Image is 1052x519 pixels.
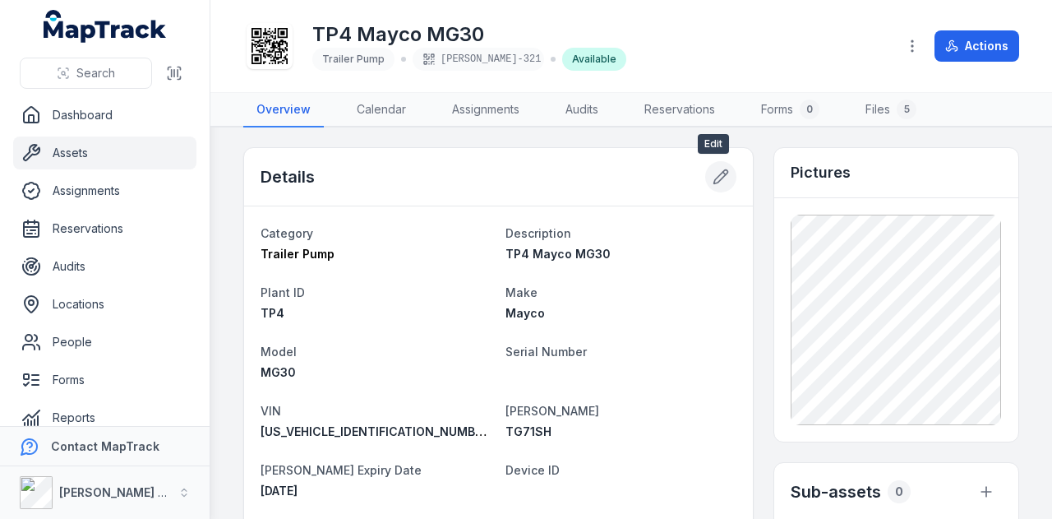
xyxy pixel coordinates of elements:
div: 0 [888,480,911,503]
a: Locations [13,288,196,321]
time: 21/03/2026, 11:00:00 am [261,484,298,498]
span: [PERSON_NAME] Expiry Date [261,463,422,477]
span: VIN [261,404,281,418]
a: Calendar [344,93,419,127]
span: [PERSON_NAME] [505,404,599,418]
a: Assignments [13,174,196,207]
strong: [PERSON_NAME] Group [59,485,194,499]
strong: Contact MapTrack [51,439,159,453]
span: Search [76,65,115,81]
span: Trailer Pump [261,247,335,261]
span: MG30 [261,365,296,379]
span: TP4 [261,306,284,320]
button: Actions [934,30,1019,62]
span: [US_VEHICLE_IDENTIFICATION_NUMBER] [261,424,493,438]
span: Description [505,226,571,240]
div: [PERSON_NAME]-321 [413,48,544,71]
a: Assignments [439,93,533,127]
a: Reservations [13,212,196,245]
h2: Details [261,165,315,188]
div: 5 [897,100,916,119]
button: Search [20,58,152,89]
span: [DATE] [261,484,298,498]
span: Plant ID [261,285,305,299]
span: Serial Number [505,345,587,359]
span: Mayco [505,306,545,320]
span: Make [505,285,538,299]
a: Files5 [852,93,930,127]
a: MapTrack [44,10,167,43]
span: Edit [698,134,729,154]
span: TG71SH [505,424,551,438]
a: Assets [13,137,196,169]
a: Reservations [631,93,728,127]
div: Available [562,48,626,71]
h2: Sub-assets [791,480,881,503]
span: Category [261,226,313,240]
a: Forms0 [748,93,833,127]
a: People [13,326,196,359]
a: Audits [552,93,611,127]
div: 0 [800,100,819,119]
span: Trailer Pump [322,53,385,65]
a: Audits [13,250,196,283]
span: Device ID [505,463,560,477]
h3: Pictures [791,161,851,184]
a: Overview [243,93,324,127]
a: Dashboard [13,99,196,132]
a: Forms [13,364,196,396]
a: Reports [13,401,196,434]
span: Model [261,345,297,359]
h1: TP4 Mayco MG30 [312,21,626,48]
span: TP4 Mayco MG30 [505,247,611,261]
